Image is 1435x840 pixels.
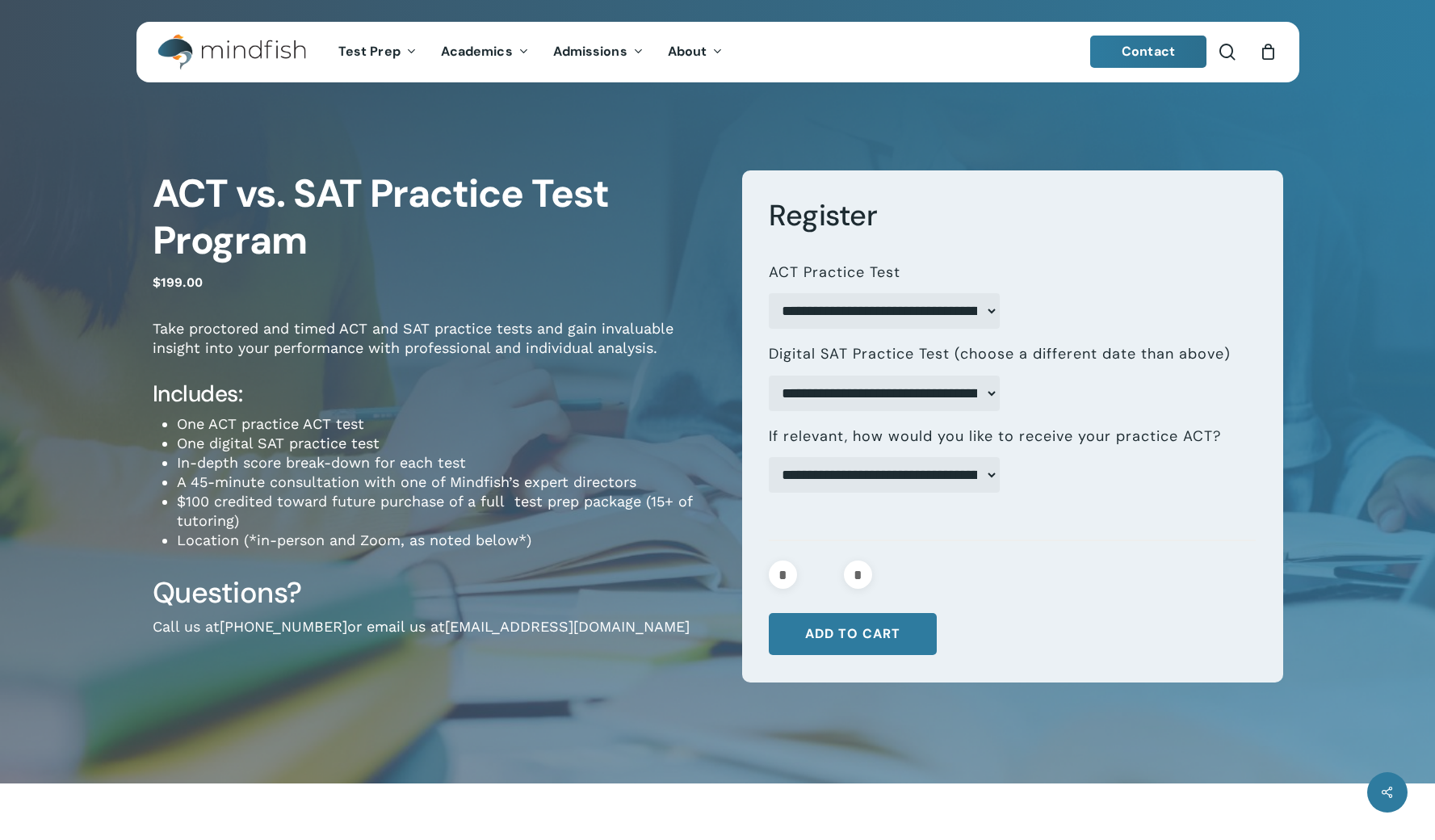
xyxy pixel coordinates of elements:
[668,43,707,60] span: About
[153,380,718,409] h4: Includes:
[429,45,541,59] a: Academics
[441,43,513,60] span: Academics
[656,45,736,59] a: About
[338,43,401,60] span: Test Prep
[177,434,718,453] li: One digital SAT practice test
[769,613,937,655] button: Add to cart
[153,170,718,264] h1: ACT vs. SAT Practice Test Program
[153,275,203,290] bdi: 199.00
[1328,733,1412,817] iframe: Chatbot
[177,492,718,531] li: $100 credited toward future purchase of a full test prep package (15+ of tutoring)
[1090,36,1206,68] a: Contact
[136,22,1299,82] header: Main Menu
[220,618,347,635] a: [PHONE_NUMBER]
[326,22,735,82] nav: Main Menu
[153,574,718,611] h3: Questions?
[153,617,718,658] p: Call us at or email us at
[802,561,839,589] input: Product quantity
[541,45,656,59] a: Admissions
[769,197,1256,234] h3: Register
[1260,43,1278,61] a: Cart
[153,275,161,290] span: $
[769,345,1231,363] label: Digital SAT Practice Test (choose a different date than above)
[177,414,718,434] li: One ACT practice ACT test
[553,43,627,60] span: Admissions
[445,618,690,635] a: [EMAIL_ADDRESS][DOMAIN_NAME]
[177,453,718,472] li: In-depth score break-down for each test
[1122,43,1175,60] span: Contact
[769,263,900,282] label: ACT Practice Test
[326,45,429,59] a: Test Prep
[153,319,718,380] p: Take proctored and timed ACT and SAT practice tests and gain invaluable insight into your perform...
[769,427,1221,446] label: If relevant, how would you like to receive your practice ACT?
[177,531,718,550] li: Location (*in-person and Zoom, as noted below*)
[177,472,718,492] li: A 45-minute consultation with one of Mindfish’s expert directors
